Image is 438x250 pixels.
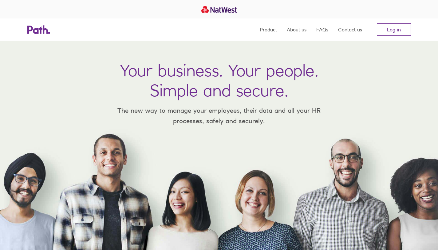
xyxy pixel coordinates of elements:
[377,23,411,36] a: Log in
[120,60,318,100] h1: Your business. Your people. Simple and secure.
[338,18,362,41] a: Contact us
[316,18,328,41] a: FAQs
[287,18,306,41] a: About us
[260,18,277,41] a: Product
[109,105,330,126] p: The new way to manage your employees, their data and all your HR processes, safely and securely.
